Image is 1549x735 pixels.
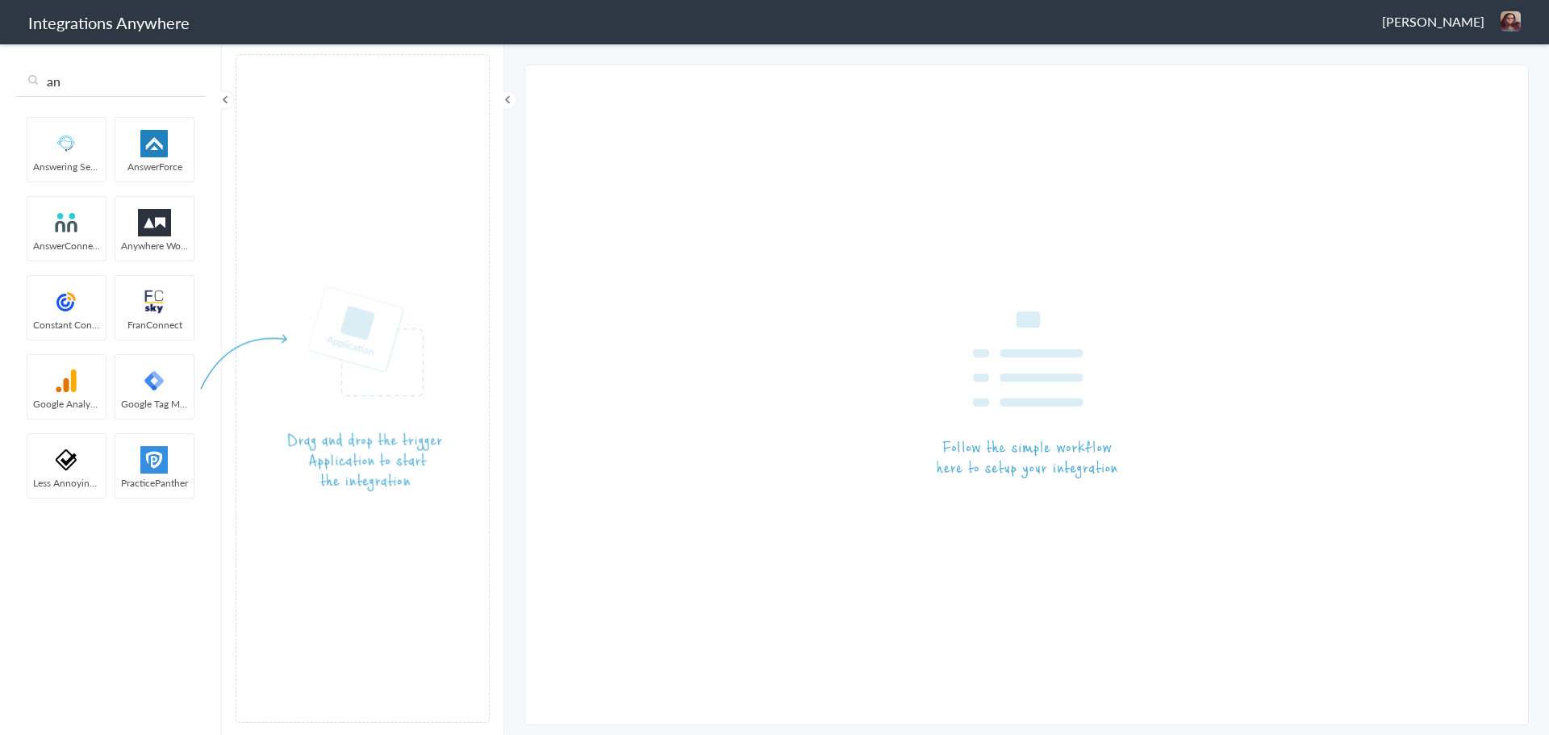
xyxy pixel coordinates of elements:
[1382,12,1484,31] span: [PERSON_NAME]
[32,209,101,236] img: answerconnect-logo.svg
[28,11,190,34] h1: Integrations Anywhere
[115,397,194,411] span: Google Tag Manager
[115,476,194,490] span: PracticePanther
[120,288,189,315] img: FranConnect.png
[115,318,194,332] span: FranConnect
[16,66,206,97] input: Search...
[27,160,106,173] span: Answering Service
[115,160,194,173] span: AnswerForce
[120,130,189,157] img: af-app-logo.svg
[27,476,106,490] span: Less Annoying CRM
[27,397,106,411] span: Google Analytics
[115,239,194,253] span: Anywhere Works
[200,286,442,491] img: instruction-trigger.png
[32,288,101,315] img: constant-contact.svg
[120,446,189,474] img: panther.jpg
[937,311,1117,479] img: instruction-workflow.png
[32,130,101,157] img: Answering_service.png
[120,209,189,236] img: aww.png
[120,367,189,395] img: google-tag-manager.svg
[27,239,106,253] span: AnswerConnect
[32,367,101,395] img: google-analytics.svg
[27,318,106,332] span: Constant Contact
[32,446,101,474] img: less-annoying-CRM-logo.svg
[1501,11,1521,31] img: 20240306-150956.jpg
